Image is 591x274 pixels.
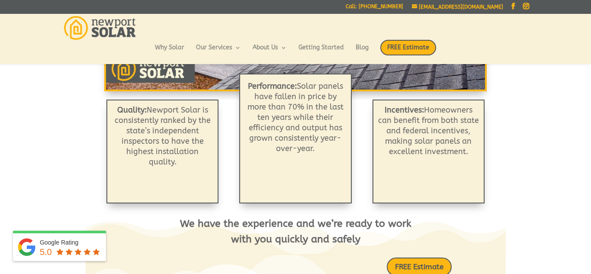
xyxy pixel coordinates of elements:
a: Our Services [196,45,241,59]
a: Getting Started [299,45,344,59]
a: About Us [253,45,287,59]
b: Performance: [248,81,297,91]
div: Google Rating [40,238,102,247]
span: We have the experience and we’re ready to work with you quickly and safely [180,218,411,245]
a: [EMAIL_ADDRESS][DOMAIN_NAME] [412,4,503,10]
p: Homeowners can benefit from both state and federal incentives, making solar panels an excellent i... [378,105,479,157]
img: Newport Solar | Solar Energy Optimized. [64,16,135,40]
strong: Quality: [117,105,147,115]
a: Blog [356,45,369,59]
a: Why Solar [155,45,184,59]
span: Newport Solar is consistently ranked by the state’s independent inspectors to have the highest in... [115,105,211,167]
a: Call: [PHONE_NUMBER] [346,4,403,13]
span: 5.0 [40,247,52,257]
a: FREE Estimate [380,40,436,64]
a: 3 [298,72,301,75]
p: Solar panels have fallen in price by more than 70% in the last ten years while their efficiency a... [247,81,344,154]
a: 2 [290,72,293,75]
strong: Incentives: [385,105,424,115]
a: 1 [283,72,286,75]
a: 4 [305,72,308,75]
span: FREE Estimate [380,40,436,55]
